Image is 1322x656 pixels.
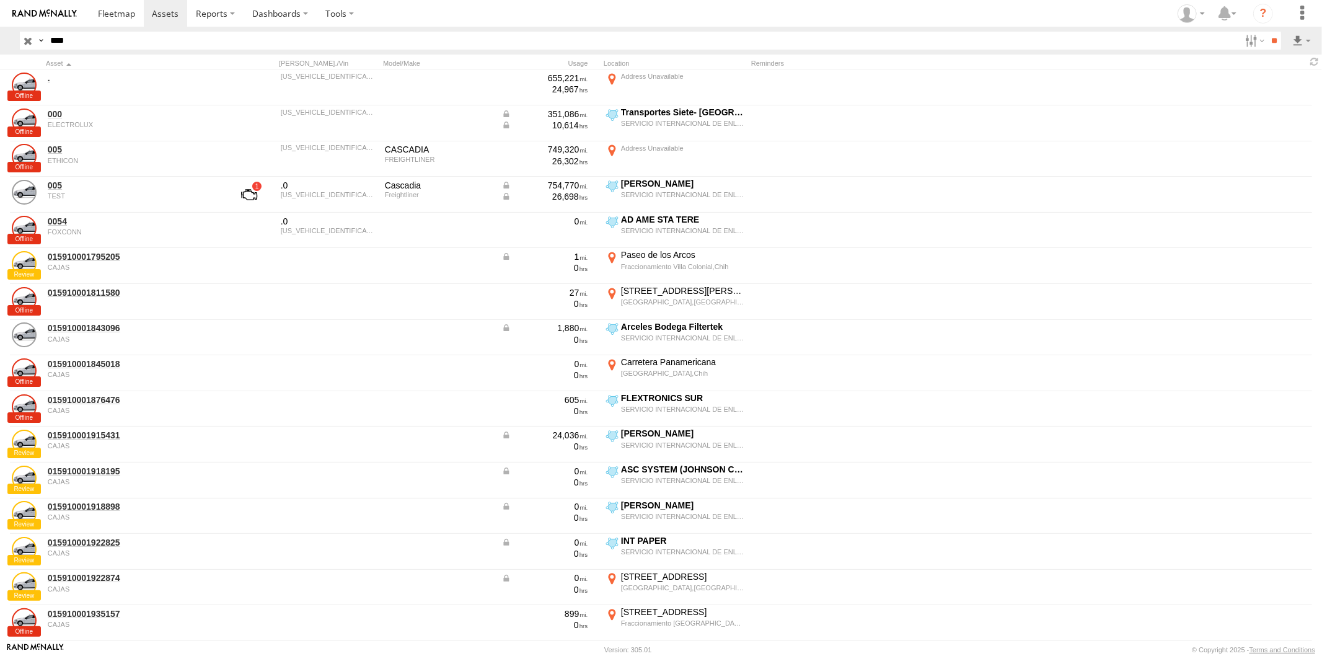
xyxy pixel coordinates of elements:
[48,192,218,200] div: undefined
[621,583,744,592] div: [GEOGRAPHIC_DATA],[GEOGRAPHIC_DATA]
[48,157,218,164] div: undefined
[12,73,37,97] a: View Asset Details
[604,535,746,569] label: Click to View Current Location
[281,73,376,80] div: 1FUJGEDV2CSBM1112
[12,537,37,562] a: View Asset Details
[46,59,219,68] div: Click to Sort
[1307,56,1322,68] span: Refresh
[621,642,744,654] div: Carretera [GEOGRAPHIC_DATA]-[GEOGRAPHIC_DATA]
[501,358,588,370] div: 0
[501,287,588,298] div: 27
[385,180,493,191] div: Cascadia
[12,9,77,18] img: rand-logo.svg
[48,407,218,414] div: undefined
[621,464,744,475] div: ASC SYSTEM (JOHNSON CONTROLS)
[385,191,493,198] div: Freightliner
[12,501,37,526] a: View Asset Details
[12,572,37,597] a: View Asset Details
[621,547,744,556] div: SERVICIO INTERNACIONAL DE ENLACE TERRESTRE SA
[385,144,493,155] div: CASCADIA
[48,322,218,334] a: 015910001843096
[621,500,744,511] div: [PERSON_NAME]
[621,107,744,118] div: Transportes Siete- [GEOGRAPHIC_DATA]
[48,501,218,512] a: 015910001918898
[48,513,218,521] div: undefined
[501,262,588,273] div: 0
[12,358,37,383] a: View Asset Details
[1249,646,1315,654] a: Terms and Conditions
[12,466,37,490] a: View Asset Details
[604,143,746,176] label: Click to View Current Location
[48,608,218,619] a: 015910001935157
[48,216,218,227] a: 0054
[621,441,744,450] div: SERVICIO INTERNACIONAL DE ENLACE TERRESTRE SA
[48,180,218,191] a: 005
[48,228,218,236] div: undefined
[604,71,746,104] label: Click to View Current Location
[383,59,495,68] div: Model/Make
[621,190,744,199] div: SERVICIO INTERNACIONAL DE ENLACE TERRESTRE SA
[621,606,744,618] div: [STREET_ADDRESS]
[621,226,744,235] div: SERVICIO INTERNACIONAL DE ENLACE TERRESTRE SA
[48,549,218,557] div: undefined
[12,251,37,276] a: View Asset Details
[621,405,744,414] div: SERVICIO INTERNACIONAL DE ENLACE TERRESTRE SA
[12,216,37,241] a: View Asset Details
[501,120,588,131] div: Data from Vehicle CANbus
[604,107,746,140] label: Click to View Current Location
[501,406,588,417] div: 0
[501,191,588,202] div: Data from Vehicle CANbus
[604,357,746,390] label: Click to View Current Location
[621,334,744,342] div: SERVICIO INTERNACIONAL DE ENLACE TERRESTRE SA
[48,144,218,155] a: 005
[48,358,218,370] a: 015910001845018
[621,119,744,128] div: SERVICIO INTERNACIONAL DE ENLACE TERRESTRE SA
[281,144,376,151] div: 3AKJGEDR9DSFG3005
[501,180,588,191] div: Data from Vehicle CANbus
[501,608,588,619] div: 899
[604,392,746,426] label: Click to View Current Location
[48,466,218,477] a: 015910001918195
[621,262,744,271] div: Fraccionamiento Villa Colonial,Chih
[48,371,218,378] div: undefined
[621,428,744,439] div: [PERSON_NAME]
[501,572,588,583] div: Data from Vehicle CANbus
[501,466,588,477] div: Data from Vehicle CANbus
[1192,646,1315,654] div: © Copyright 2025 -
[501,501,588,512] div: Data from Vehicle CANbus
[501,156,588,167] div: 26,302
[501,298,588,309] div: 0
[501,537,588,548] div: Data from Vehicle CANbus
[48,442,218,450] div: undefined
[48,478,218,485] div: undefined
[501,548,588,559] div: 0
[501,477,588,488] div: 0
[621,535,744,546] div: INT PAPER
[7,644,64,656] a: Visit our Website
[501,144,588,155] div: 749,320
[1253,4,1273,24] i: ?
[48,335,218,343] div: undefined
[48,621,218,628] div: undefined
[12,394,37,419] a: View Asset Details
[604,606,746,640] label: Click to View Current Location
[621,214,744,225] div: AD AME STA TERE
[501,251,588,262] div: Data from Vehicle CANbus
[501,73,588,84] div: 655,221
[604,214,746,247] label: Click to View Current Location
[12,430,37,454] a: View Asset Details
[501,84,588,95] div: 24,967
[279,59,378,68] div: [PERSON_NAME]./Vin
[621,369,744,378] div: [GEOGRAPHIC_DATA],Chih
[48,585,218,593] div: undefined
[281,180,376,191] div: .0
[621,298,744,306] div: [GEOGRAPHIC_DATA],[GEOGRAPHIC_DATA]
[501,216,588,227] div: 0
[501,322,588,334] div: Data from Vehicle CANbus
[501,370,588,381] div: 0
[604,500,746,533] label: Click to View Current Location
[751,59,950,68] div: Reminders
[281,191,376,198] div: 3AKJGEDR9DSFG3005
[501,619,588,631] div: 0
[621,476,744,485] div: SERVICIO INTERNACIONAL DE ENLACE TERRESTRE SA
